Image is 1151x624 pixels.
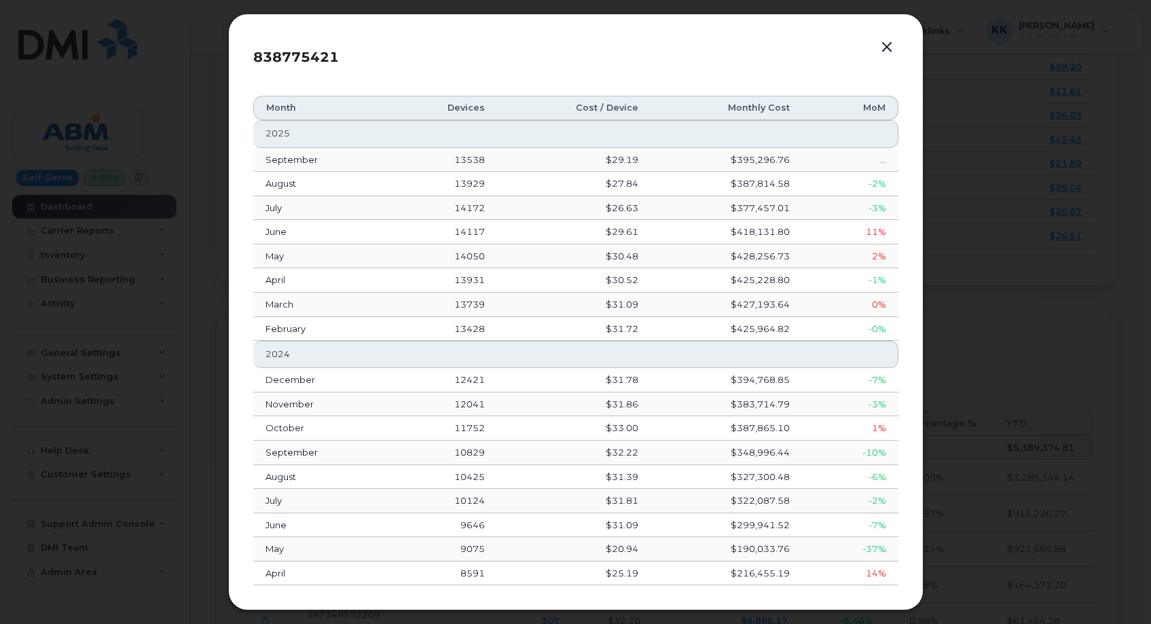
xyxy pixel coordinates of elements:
td: June [253,513,388,538]
td: 12041 [388,392,497,417]
td: 9075 [388,537,497,562]
div: -7% [814,519,885,532]
td: 11752 [388,416,497,441]
td: $299,941.52 [651,513,803,538]
td: $383,714.79 [651,392,803,417]
td: $31.09 [497,513,651,538]
td: July [253,489,388,513]
td: $327,300.48 [651,465,803,490]
td: $20.94 [497,537,651,562]
td: $31.39 [497,465,651,490]
div: 14% [814,567,885,580]
td: 10124 [388,489,497,513]
td: $31.81 [497,489,651,513]
td: October [253,416,388,441]
td: $322,087.58 [651,489,803,513]
td: November [253,392,388,417]
div: -6% [814,471,885,483]
td: September [253,441,388,465]
td: 10829 [388,441,497,465]
td: $32.22 [497,441,651,465]
div: -2% [814,494,885,507]
td: 8591 [388,562,497,586]
td: $190,033.76 [651,537,803,562]
td: $348,996.44 [651,441,803,465]
td: August [253,465,388,490]
td: 9646 [388,513,497,538]
td: $31.86 [497,392,651,417]
div: -37% [814,543,885,555]
div: 1% [814,422,885,435]
td: April [253,562,388,586]
td: 10425 [388,465,497,490]
td: $387,865.10 [651,416,803,441]
div: -10% [814,446,885,459]
td: May [253,537,388,562]
td: $216,455.19 [651,562,803,586]
td: $33.00 [497,416,651,441]
td: $25.19 [497,562,651,586]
